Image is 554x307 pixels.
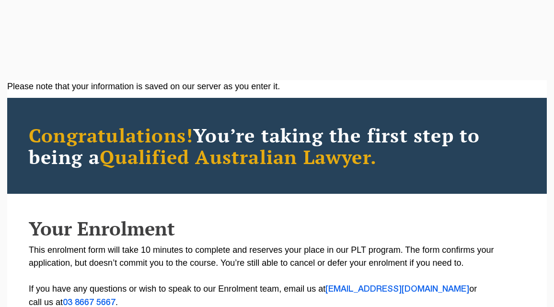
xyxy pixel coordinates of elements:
span: Qualified Australian Lawyer. [100,144,377,169]
span: Congratulations! [29,122,193,148]
h2: Your Enrolment [29,218,525,239]
a: 03 8667 5667 [63,299,115,307]
h2: You’re taking the first step to being a [29,124,525,167]
a: [EMAIL_ADDRESS][DOMAIN_NAME] [325,285,469,293]
div: Please note that your information is saved on our server as you enter it. [7,80,547,93]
